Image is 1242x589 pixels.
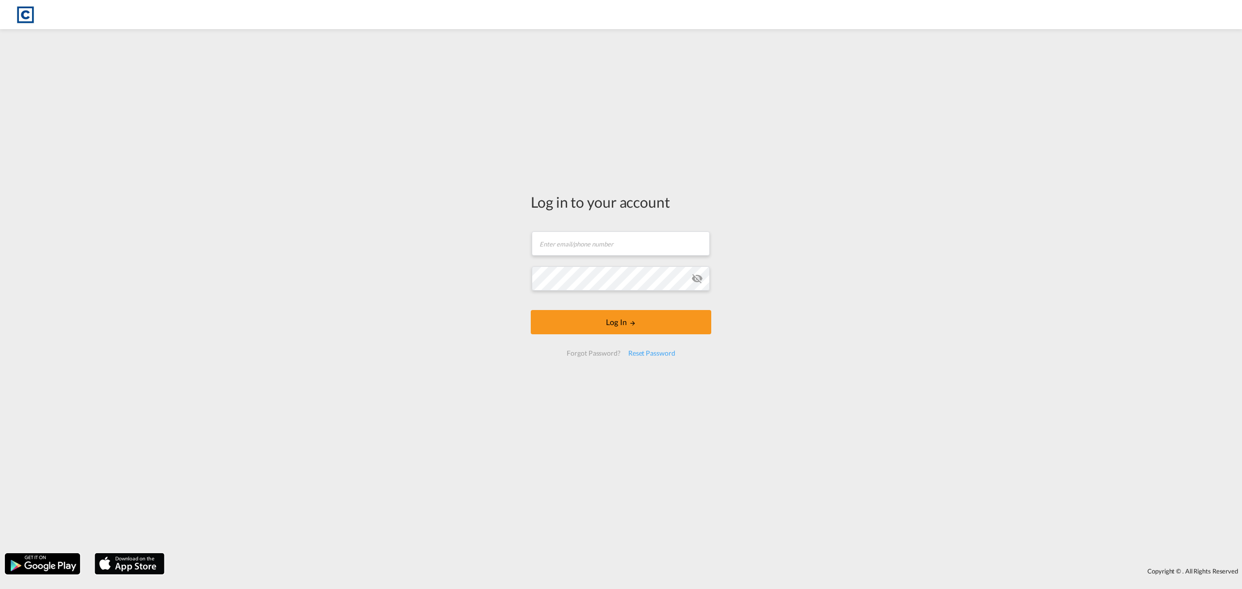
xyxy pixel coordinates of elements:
div: Log in to your account [531,192,711,212]
button: LOGIN [531,310,711,334]
img: 1fdb9190129311efbfaf67cbb4249bed.jpeg [15,4,36,26]
img: google.png [4,552,81,575]
div: Reset Password [624,344,679,362]
div: Copyright © . All Rights Reserved [169,563,1242,579]
input: Enter email/phone number [532,231,710,256]
div: Forgot Password? [563,344,624,362]
md-icon: icon-eye-off [691,273,703,284]
img: apple.png [94,552,165,575]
